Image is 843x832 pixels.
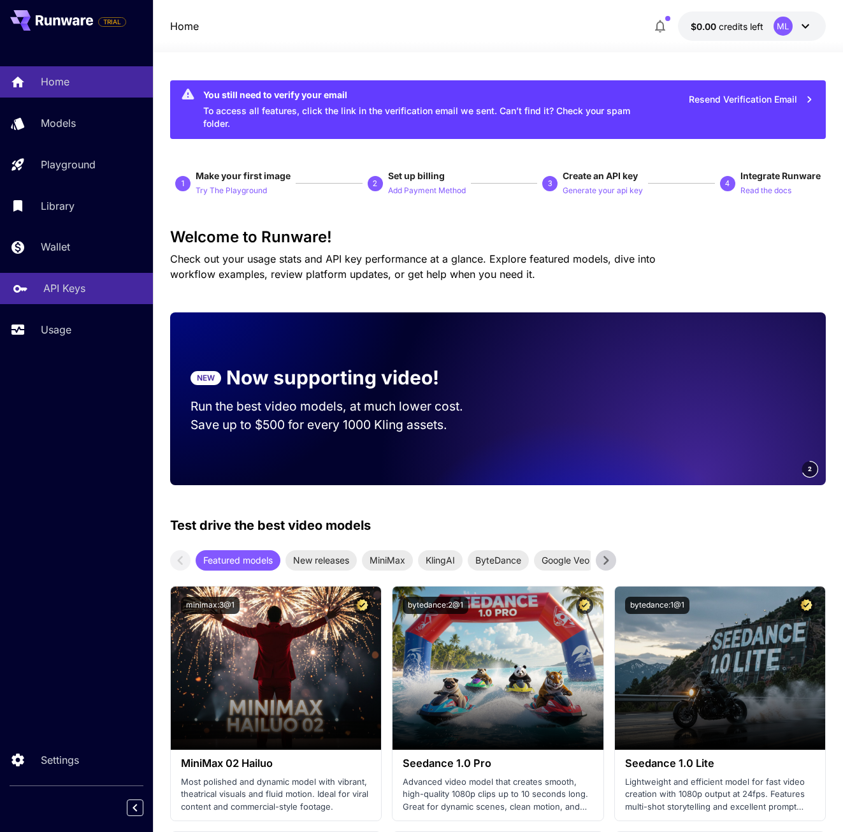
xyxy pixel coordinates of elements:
[534,550,597,571] div: Google Veo
[170,252,656,281] span: Check out your usage stats and API key performance at a glance. Explore featured models, dive int...
[285,550,357,571] div: New releases
[362,550,413,571] div: MiniMax
[740,182,791,198] button: Read the docs
[625,757,815,770] h3: Seedance 1.0 Lite
[563,185,643,197] p: Generate your api key
[548,178,552,189] p: 3
[197,372,215,384] p: NEW
[678,11,826,41] button: $0.00ML
[43,281,85,296] p: API Keys
[625,597,689,614] button: bytedance:1@1
[41,198,75,214] p: Library
[196,553,280,567] span: Featured models
[171,587,381,750] img: alt
[226,363,439,392] p: Now supporting video!
[418,550,463,571] div: KlingAI
[41,322,71,337] p: Usage
[203,88,651,101] div: You still need to verify your email
[691,21,719,32] span: $0.00
[808,464,812,474] span: 2
[196,550,280,571] div: Featured models
[41,239,70,254] p: Wallet
[403,757,593,770] h3: Seedance 1.0 Pro
[393,587,603,750] img: alt
[170,228,826,246] h3: Welcome to Runware!
[468,550,529,571] div: ByteDance
[196,170,291,181] span: Make your first image
[127,799,143,816] button: Collapse sidebar
[719,21,763,32] span: credits left
[98,14,126,29] span: Add your payment card to enable full platform functionality.
[725,178,730,189] p: 4
[41,157,96,172] p: Playground
[196,185,267,197] p: Try The Playground
[41,752,79,768] p: Settings
[403,776,593,814] p: Advanced video model that creates smooth, high-quality 1080p clips up to 10 seconds long. Great f...
[362,553,413,567] span: MiniMax
[136,796,153,819] div: Collapse sidebar
[403,597,468,614] button: bytedance:2@1
[170,18,199,34] nav: breadcrumb
[740,170,821,181] span: Integrate Runware
[468,553,529,567] span: ByteDance
[388,182,466,198] button: Add Payment Method
[563,170,638,181] span: Create an API key
[418,553,463,567] span: KlingAI
[774,17,793,36] div: ML
[181,776,371,814] p: Most polished and dynamic model with vibrant, theatrical visuals and fluid motion. Ideal for vira...
[534,553,597,567] span: Google Veo
[388,170,445,181] span: Set up billing
[196,182,267,198] button: Try The Playground
[41,74,69,89] p: Home
[563,182,643,198] button: Generate your api key
[373,178,377,189] p: 2
[181,757,371,770] h3: MiniMax 02 Hailuo
[285,553,357,567] span: New releases
[625,776,815,814] p: Lightweight and efficient model for fast video creation with 1080p output at 24fps. Features mult...
[798,597,815,614] button: Certified Model – Vetted for best performance and includes a commercial license.
[41,115,76,131] p: Models
[576,597,593,614] button: Certified Model – Vetted for best performance and includes a commercial license.
[691,20,763,33] div: $0.00
[388,185,466,197] p: Add Payment Method
[740,185,791,197] p: Read the docs
[99,17,126,27] span: TRIAL
[170,18,199,34] a: Home
[682,87,821,113] button: Resend Verification Email
[615,587,825,750] img: alt
[181,178,185,189] p: 1
[181,597,240,614] button: minimax:3@1
[191,416,477,434] p: Save up to $500 for every 1000 Kling assets.
[203,84,651,135] div: To access all features, click the link in the verification email we sent. Can’t find it? Check yo...
[191,397,477,416] p: Run the best video models, at much lower cost.
[170,516,371,535] p: Test drive the best video models
[354,597,371,614] button: Certified Model – Vetted for best performance and includes a commercial license.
